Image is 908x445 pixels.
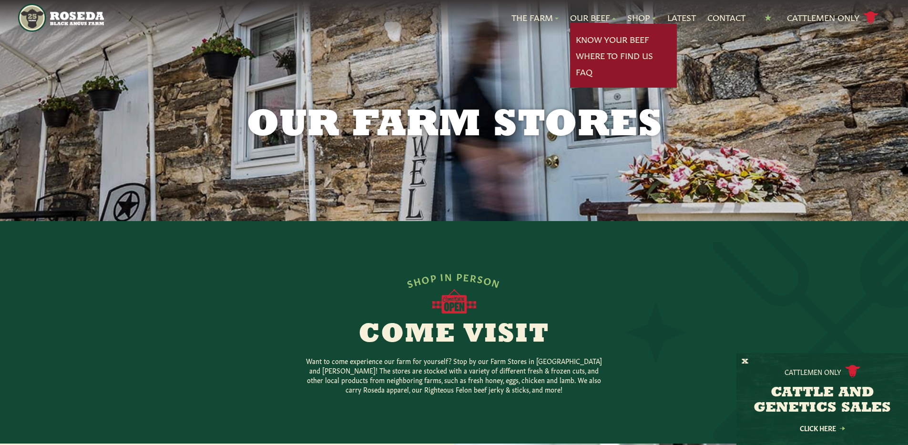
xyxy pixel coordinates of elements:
h3: CATTLE AND GENETICS SALES [748,385,896,416]
span: N [444,271,453,282]
div: SHOP IN PERSON [406,271,502,289]
span: R [469,272,478,283]
p: Cattlemen Only [785,367,841,376]
a: Shop [627,11,656,24]
p: Want to come experience our farm for yourself? Stop by our Farm Stores in [GEOGRAPHIC_DATA] and [... [302,356,607,394]
span: S [477,273,485,284]
span: N [491,276,502,289]
a: Our Beef [570,11,616,24]
a: The Farm [511,11,559,24]
a: Contact [707,11,745,24]
span: I [440,271,445,282]
img: cattle-icon.svg [845,365,860,378]
h2: Come Visit [271,322,637,348]
span: S [406,277,415,289]
span: E [463,271,470,282]
img: https://roseda.com/wp-content/uploads/2021/05/roseda-25-header.png [18,4,103,32]
span: P [429,272,438,283]
span: H [412,274,423,287]
a: Cattlemen Only [787,10,878,26]
span: O [483,274,494,286]
a: Click Here [779,425,865,431]
a: FAQ [576,66,592,78]
a: Latest [667,11,696,24]
a: Know Your Beef [576,33,649,46]
a: Where To Find Us [576,50,653,62]
span: O [421,273,431,284]
button: X [742,357,748,367]
span: P [456,271,463,282]
h1: Our Farm Stores [210,107,698,145]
